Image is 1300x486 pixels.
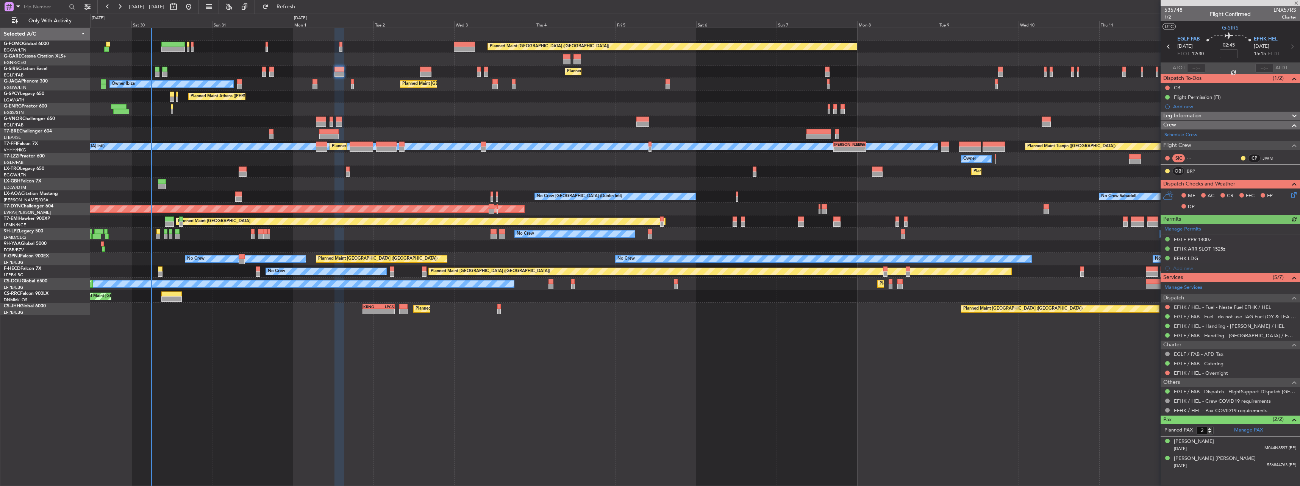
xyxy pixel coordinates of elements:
span: T7-BRE [4,129,19,134]
a: EFHK / HEL - Crew COVID19 requirements [1174,398,1271,404]
div: [DATE] [294,15,307,22]
span: [DATE] [1177,43,1193,50]
a: F-GPNJFalcon 900EX [4,254,49,259]
span: CS-RRC [4,291,20,296]
span: EGLF FAB [1177,36,1200,43]
a: EVRA/[PERSON_NAME] [4,210,51,215]
div: CP [1248,154,1261,162]
span: Flight Crew [1163,141,1191,150]
a: LX-GBHFalcon 7X [4,179,41,184]
span: 1/2 [1164,14,1183,20]
div: Wed 10 [1019,21,1099,28]
span: T7-EMI [4,217,19,221]
a: 9H-YAAGlobal 5000 [4,241,47,246]
a: EGLF / FAB - Handling - [GEOGRAPHIC_DATA] / EGLF / FAB [1174,332,1296,339]
a: JWM [1262,155,1280,162]
div: Add new [1173,103,1296,110]
div: [PERSON_NAME] [1174,438,1214,445]
span: ATOT [1173,64,1185,72]
div: No Crew Sabadell [1101,191,1136,202]
a: EFHK / HEL - Fuel - Neste Fuel EFHK / HEL [1174,304,1271,310]
div: Mon 1 [293,21,373,28]
div: LPCS [379,304,394,309]
div: Planned Maint [GEOGRAPHIC_DATA] ([GEOGRAPHIC_DATA]) [318,253,437,265]
span: LX-AOA [4,192,21,196]
span: G-SIRS [1222,24,1239,32]
span: Dispatch To-Dos [1163,74,1202,83]
a: LFPB/LBG [4,272,23,278]
a: CS-RRCFalcon 900LX [4,291,48,296]
div: Thu 4 [535,21,616,28]
a: Manage Services [1164,284,1202,291]
div: [PERSON_NAME] [834,142,850,146]
a: Schedule Crew [1164,131,1197,139]
div: No Crew [1155,253,1172,265]
span: T7-DYN [4,204,21,209]
div: Planned Maint [GEOGRAPHIC_DATA] ([GEOGRAPHIC_DATA] Intl) [332,141,458,152]
span: EFHK HEL [1254,36,1278,43]
div: Thu 11 [1099,21,1180,28]
div: Sun 31 [212,21,293,28]
a: EFHK / HEL - Pax COVID19 requirements [1174,407,1267,414]
div: [DATE] [92,15,105,22]
div: ZBAA [850,142,865,146]
span: G-FOMO [4,42,23,46]
span: (1/2) [1273,74,1284,82]
span: ELDT [1268,50,1280,58]
span: 15:15 [1254,50,1266,58]
div: KRNO [363,304,379,309]
span: Dispatch [1163,294,1184,302]
a: G-GARECessna Citation XLS+ [4,54,66,59]
a: LFPB/LBG [4,285,23,290]
span: G-ENRG [4,104,22,109]
span: [DATE] [1254,43,1269,50]
span: Crew [1163,121,1176,129]
span: Others [1163,378,1180,387]
div: Planned Maint [GEOGRAPHIC_DATA] ([GEOGRAPHIC_DATA]) [880,278,999,290]
a: CS-JHHGlobal 6000 [4,304,46,308]
span: G-VNOR [4,117,22,121]
div: No Crew [517,228,534,240]
a: LTBA/ISL [4,135,21,140]
a: EFHK / HEL - Overnight [1174,370,1228,376]
label: Planned PAX [1164,427,1193,434]
span: ETOT [1177,50,1190,58]
div: - [363,309,379,314]
a: LFPB/LBG [4,260,23,265]
div: Owner Ibiza [112,78,135,90]
span: G-JAGA [4,79,21,84]
div: - [379,309,394,314]
a: G-FOMOGlobal 6000 [4,42,49,46]
a: T7-EMIHawker 900XP [4,217,50,221]
div: Fri 29 [51,21,131,28]
a: G-SIRSCitation Excel [4,67,47,71]
a: G-JAGAPhenom 300 [4,79,48,84]
span: LX-TRO [4,167,20,171]
a: EDLW/DTM [4,185,26,190]
span: M044N8597 (PP) [1264,445,1296,452]
div: Planned Maint [GEOGRAPHIC_DATA] [178,216,250,227]
a: [PERSON_NAME]/QSA [4,197,48,203]
div: Flight Permission (FI) [1174,94,1221,100]
a: T7-BREChallenger 604 [4,129,52,134]
span: Pax [1163,416,1172,424]
span: F-HECD [4,266,20,271]
div: Fri 5 [616,21,696,28]
span: Leg Information [1163,112,1202,120]
span: G-GARE [4,54,21,59]
div: Tue 2 [373,21,454,28]
a: LX-TROLegacy 650 [4,167,44,171]
a: VHHH/HKG [4,147,26,153]
span: MF [1188,192,1195,200]
div: No Crew [GEOGRAPHIC_DATA] (Dublin Intl) [537,191,622,202]
a: EGLF / FAB - APD Tax [1174,351,1223,357]
a: LX-AOACitation Mustang [4,192,58,196]
span: Charter [1273,14,1296,20]
a: EGGW/LTN [4,85,27,90]
a: EGLF/FAB [4,122,23,128]
span: ALDT [1275,64,1288,72]
a: EGLF/FAB [4,160,23,165]
span: 9H-LPZ [4,229,19,234]
a: LFPB/LBG [4,310,23,315]
span: 556844763 (PP) [1267,462,1296,469]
